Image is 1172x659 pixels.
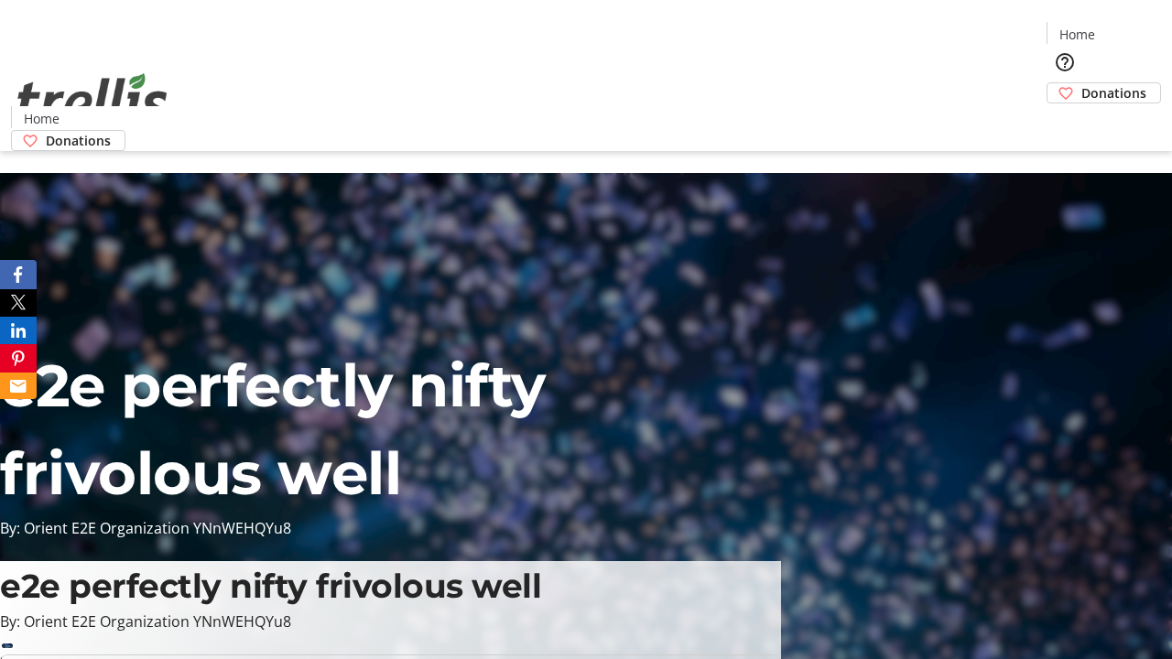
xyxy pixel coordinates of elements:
a: Home [12,109,71,128]
span: Donations [46,131,111,150]
button: Cart [1047,103,1083,140]
a: Donations [1047,82,1161,103]
span: Home [1059,25,1095,44]
button: Help [1047,44,1083,81]
span: Donations [1081,83,1146,103]
img: Orient E2E Organization YNnWEHQYu8's Logo [11,53,174,145]
a: Donations [11,130,125,151]
span: Home [24,109,60,128]
a: Home [1047,25,1106,44]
